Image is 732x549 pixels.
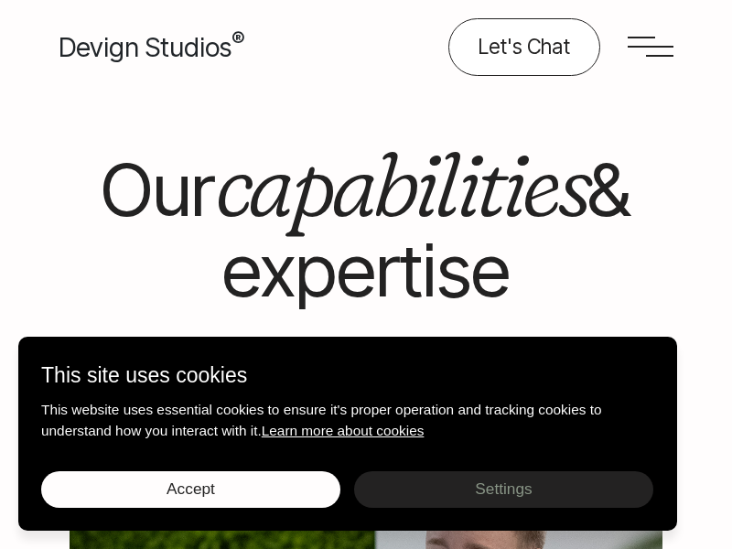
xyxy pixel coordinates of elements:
[59,31,244,63] span: Devign Studios
[41,399,654,441] p: This website uses essential cookies to ensure it's proper operation and tracking cookies to under...
[59,27,244,67] a: Devign Studios® Homepage
[41,471,340,508] button: Accept
[354,471,653,508] button: Settings
[70,149,662,310] h1: Our & expertise
[41,360,654,392] p: This site uses cookies
[231,27,244,51] sup: ®
[167,479,215,498] span: Accept
[215,130,587,238] em: capabilities
[475,479,532,498] span: Settings
[262,423,425,438] a: Read our cookies policy
[448,18,600,76] a: Contact us about your project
